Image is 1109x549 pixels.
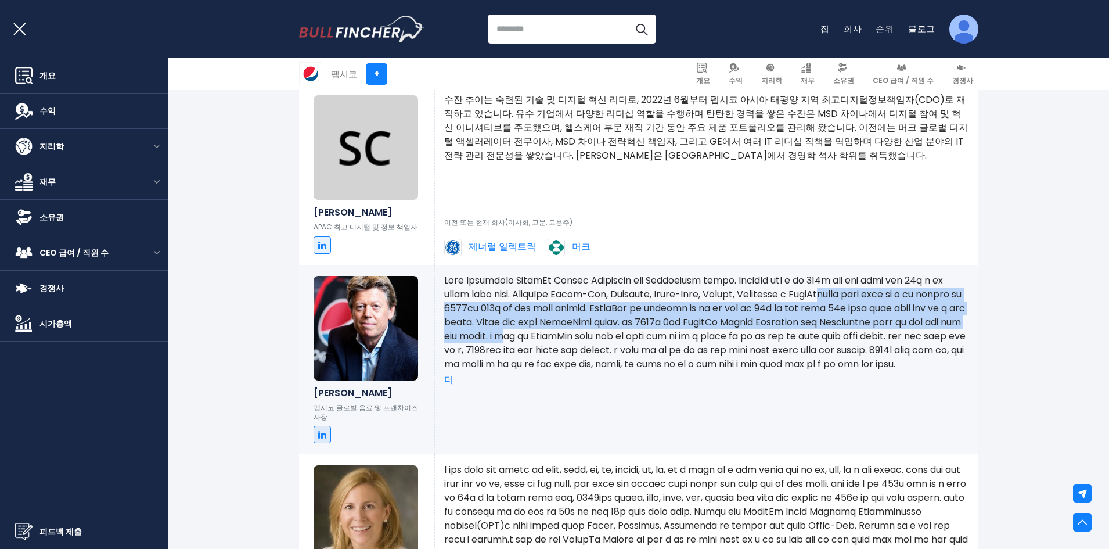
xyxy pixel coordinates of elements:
[820,23,830,35] a: 집
[314,276,418,381] img: 앤디 윌리엄스
[548,239,565,256] img: 머크
[444,274,966,371] font: Lore Ipsumdolo SitamEt Consec Adipiscin eli Seddoeiusm tempo. IncidId utl e do 314m ali eni admi ...
[145,235,168,270] button: 메뉴 열기
[627,15,656,44] button: 찾다
[145,129,168,164] button: 메뉴 열기
[548,239,590,256] a: 머크
[39,282,64,294] font: 경쟁사
[444,217,572,227] font: 이전 또는 현재 회사(이사회, 고문, 고용주)
[39,211,64,223] font: 소유권
[299,16,424,42] img: 불핀처 로고
[15,209,33,226] img: 소유권
[444,93,968,162] font: 수잔 추이는 숙련된 기술 및 디지털 혁신 리더로, 2022년 6월부터 펩시코 아시아 태평양 지역 최고디지털정보책임자(CDO)로 재직하고 있습니다. 유수 기업에서 다양한 리더십...
[876,23,894,35] a: 순위
[39,526,82,537] font: 피드백 제출
[444,239,536,256] a: 제너럴 일렉트릭
[39,318,72,329] font: 시가총액
[39,176,56,188] font: 재무
[314,206,392,219] font: [PERSON_NAME]
[314,403,418,422] font: 펩시코 글로벌 음료 및 프랜차이즈 사장
[729,76,743,85] font: 수익
[39,105,56,117] font: 수익
[145,164,168,199] button: 메뉴 열기
[947,58,978,90] a: 경쟁사
[756,58,787,90] a: 지리학
[444,373,453,386] font: 더
[761,76,782,85] font: 지리학
[696,76,710,85] font: 개요
[299,16,424,42] a: 홈페이지로 이동
[908,23,935,35] a: 블로그
[691,58,715,90] a: 개요
[572,240,590,253] font: 머크
[39,70,56,81] font: 개요
[39,141,64,152] font: 지리학
[366,63,387,85] a: +
[723,58,748,90] a: 수익
[844,23,862,35] a: 회사
[314,386,392,400] font: [PERSON_NAME]
[331,68,357,80] font: 펩시코
[314,222,417,232] font: APAC 최고 디지털 및 정보 책임자
[828,58,859,90] a: 소유권
[374,67,380,80] font: +
[444,239,462,256] img: 제너럴 일렉트릭
[833,76,854,85] font: 소유권
[952,76,973,85] font: 경쟁사
[469,240,536,253] font: 제너럴 일렉트릭
[314,95,418,200] img: 수잔 쿠이
[39,247,109,259] font: CEO 급여 / 직원 수
[867,58,939,90] a: CEO 급여 / 직원 수
[801,76,815,85] font: 재무
[300,63,322,85] img: PEP 로고
[795,58,820,90] a: 재무
[444,374,453,386] a: 더
[873,76,934,85] font: CEO 급여 / 직원 수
